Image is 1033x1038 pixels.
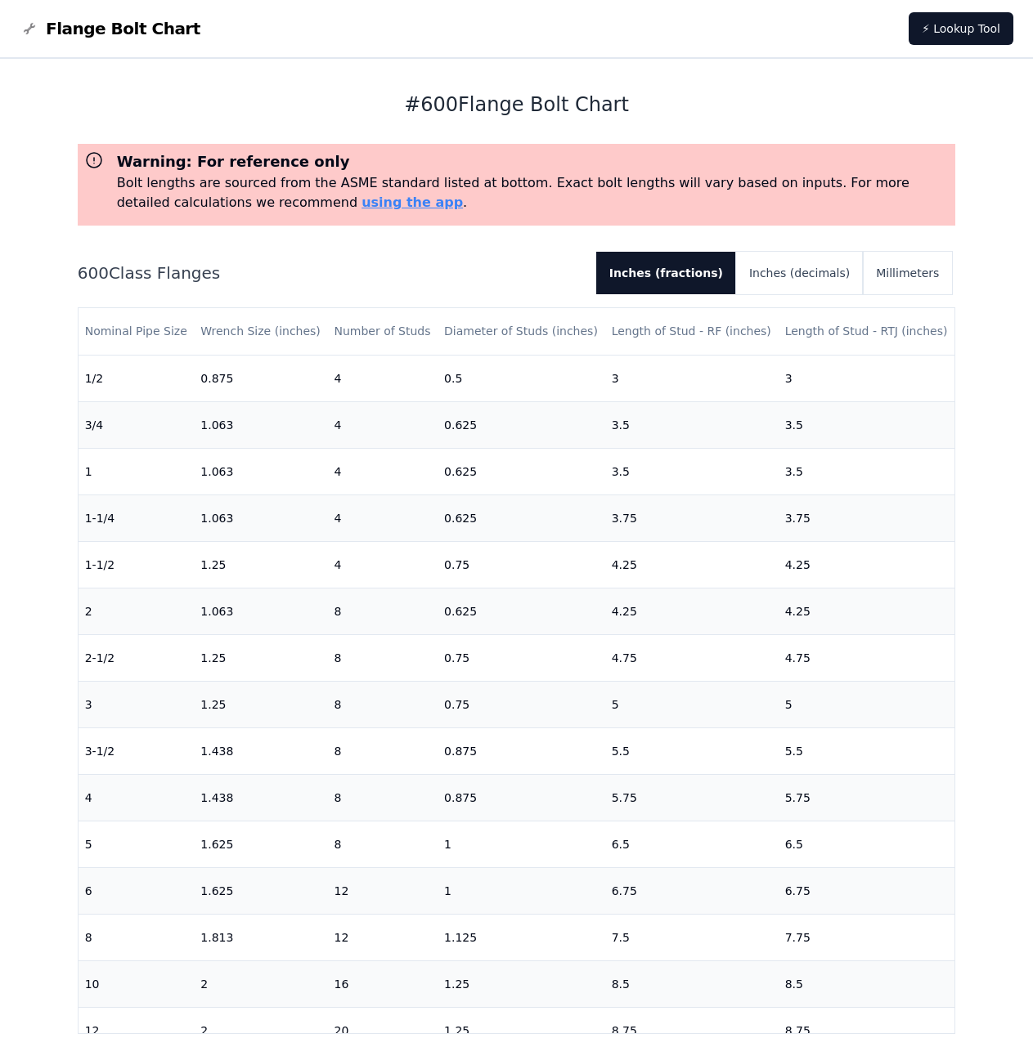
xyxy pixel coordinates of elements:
[20,17,200,40] a: Flange Bolt Chart LogoFlange Bolt Chart
[79,867,195,914] td: 6
[194,727,327,774] td: 1.438
[79,774,195,821] td: 4
[605,914,779,960] td: 7.5
[194,355,327,401] td: 0.875
[736,252,863,294] button: Inches (decimals)
[327,494,438,541] td: 4
[779,727,955,774] td: 5.5
[327,914,438,960] td: 12
[438,494,605,541] td: 0.625
[327,355,438,401] td: 4
[79,914,195,960] td: 8
[438,588,605,634] td: 0.625
[194,634,327,681] td: 1.25
[605,308,779,355] th: Length of Stud - RF (inches)
[909,12,1013,45] a: ⚡ Lookup Tool
[327,448,438,494] td: 4
[79,448,195,494] td: 1
[117,173,950,213] p: Bolt lengths are sourced from the ASME standard listed at bottom. Exact bolt lengths will vary ba...
[78,92,956,118] h1: # 600 Flange Bolt Chart
[327,960,438,1007] td: 16
[779,914,955,960] td: 7.75
[438,541,605,588] td: 0.75
[605,681,779,727] td: 5
[79,588,195,634] td: 2
[194,821,327,867] td: 1.625
[438,727,605,774] td: 0.875
[79,960,195,1007] td: 10
[605,448,779,494] td: 3.5
[438,634,605,681] td: 0.75
[779,867,955,914] td: 6.75
[327,774,438,821] td: 8
[779,541,955,588] td: 4.25
[779,308,955,355] th: Length of Stud - RTJ (inches)
[438,914,605,960] td: 1.125
[605,588,779,634] td: 4.25
[327,727,438,774] td: 8
[79,541,195,588] td: 1-1/2
[605,355,779,401] td: 3
[79,355,195,401] td: 1/2
[605,867,779,914] td: 6.75
[194,401,327,448] td: 1.063
[194,448,327,494] td: 1.063
[779,401,955,448] td: 3.5
[194,774,327,821] td: 1.438
[79,308,195,355] th: Nominal Pipe Size
[79,634,195,681] td: 2-1/2
[605,821,779,867] td: 6.5
[779,494,955,541] td: 3.75
[438,681,605,727] td: 0.75
[438,867,605,914] td: 1
[605,634,779,681] td: 4.75
[194,960,327,1007] td: 2
[438,355,605,401] td: 0.5
[327,681,438,727] td: 8
[327,401,438,448] td: 4
[779,821,955,867] td: 6.5
[194,308,327,355] th: Wrench Size (inches)
[79,401,195,448] td: 3/4
[779,634,955,681] td: 4.75
[438,960,605,1007] td: 1.25
[438,774,605,821] td: 0.875
[779,681,955,727] td: 5
[79,681,195,727] td: 3
[327,588,438,634] td: 8
[79,494,195,541] td: 1-1/4
[20,19,39,38] img: Flange Bolt Chart Logo
[438,448,605,494] td: 0.625
[596,252,736,294] button: Inches (fractions)
[327,308,438,355] th: Number of Studs
[79,727,195,774] td: 3-1/2
[605,401,779,448] td: 3.5
[327,867,438,914] td: 12
[78,262,583,284] h2: 600 Class Flanges
[117,150,950,173] h3: Warning: For reference only
[863,252,952,294] button: Millimeters
[779,448,955,494] td: 3.5
[194,867,327,914] td: 1.625
[779,355,955,401] td: 3
[194,494,327,541] td: 1.063
[327,634,438,681] td: 8
[438,401,605,448] td: 0.625
[779,774,955,821] td: 5.75
[438,821,605,867] td: 1
[605,494,779,541] td: 3.75
[46,17,200,40] span: Flange Bolt Chart
[194,588,327,634] td: 1.063
[605,774,779,821] td: 5.75
[194,914,327,960] td: 1.813
[327,821,438,867] td: 8
[194,681,327,727] td: 1.25
[605,541,779,588] td: 4.25
[779,960,955,1007] td: 8.5
[605,960,779,1007] td: 8.5
[779,588,955,634] td: 4.25
[438,308,605,355] th: Diameter of Studs (inches)
[79,821,195,867] td: 5
[194,541,327,588] td: 1.25
[362,195,463,210] a: using the app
